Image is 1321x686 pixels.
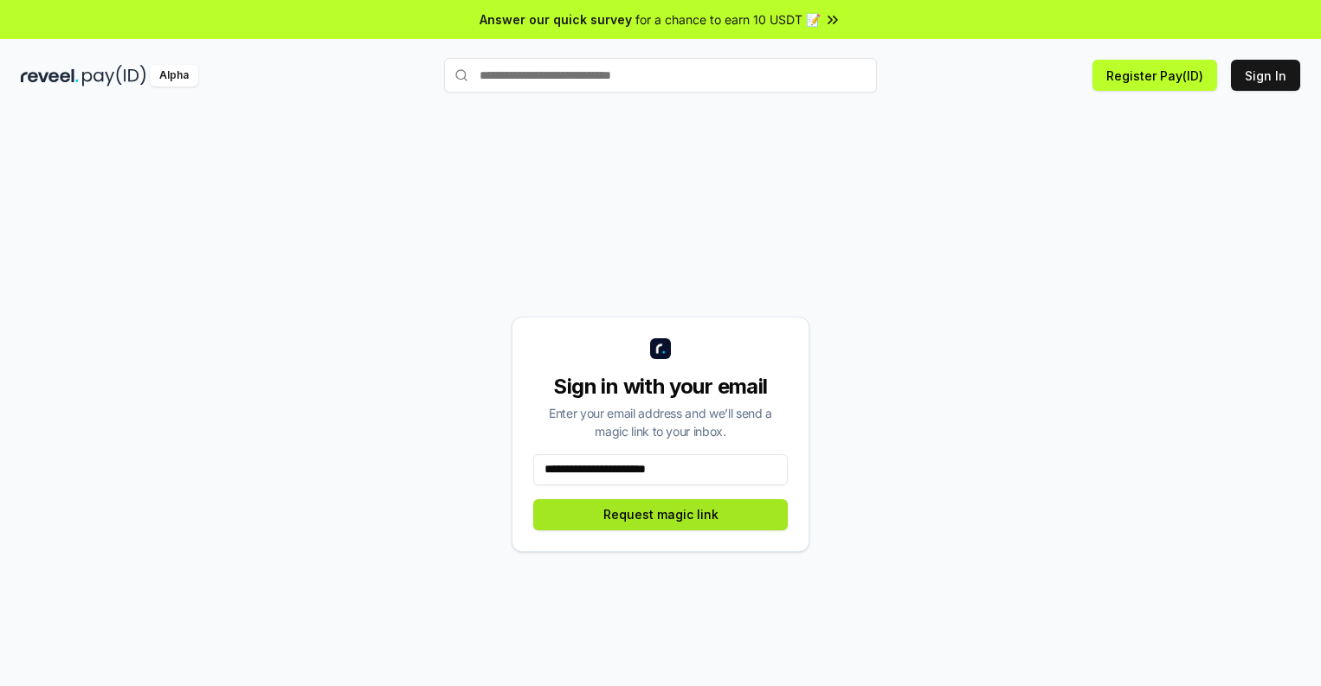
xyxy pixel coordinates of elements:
span: Answer our quick survey [480,10,632,29]
div: Sign in with your email [533,373,788,401]
div: Enter your email address and we’ll send a magic link to your inbox. [533,404,788,440]
button: Request magic link [533,499,788,530]
div: Alpha [150,65,198,87]
img: pay_id [82,65,146,87]
button: Sign In [1231,60,1300,91]
img: logo_small [650,338,671,359]
button: Register Pay(ID) [1092,60,1217,91]
img: reveel_dark [21,65,79,87]
span: for a chance to earn 10 USDT 📝 [635,10,821,29]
